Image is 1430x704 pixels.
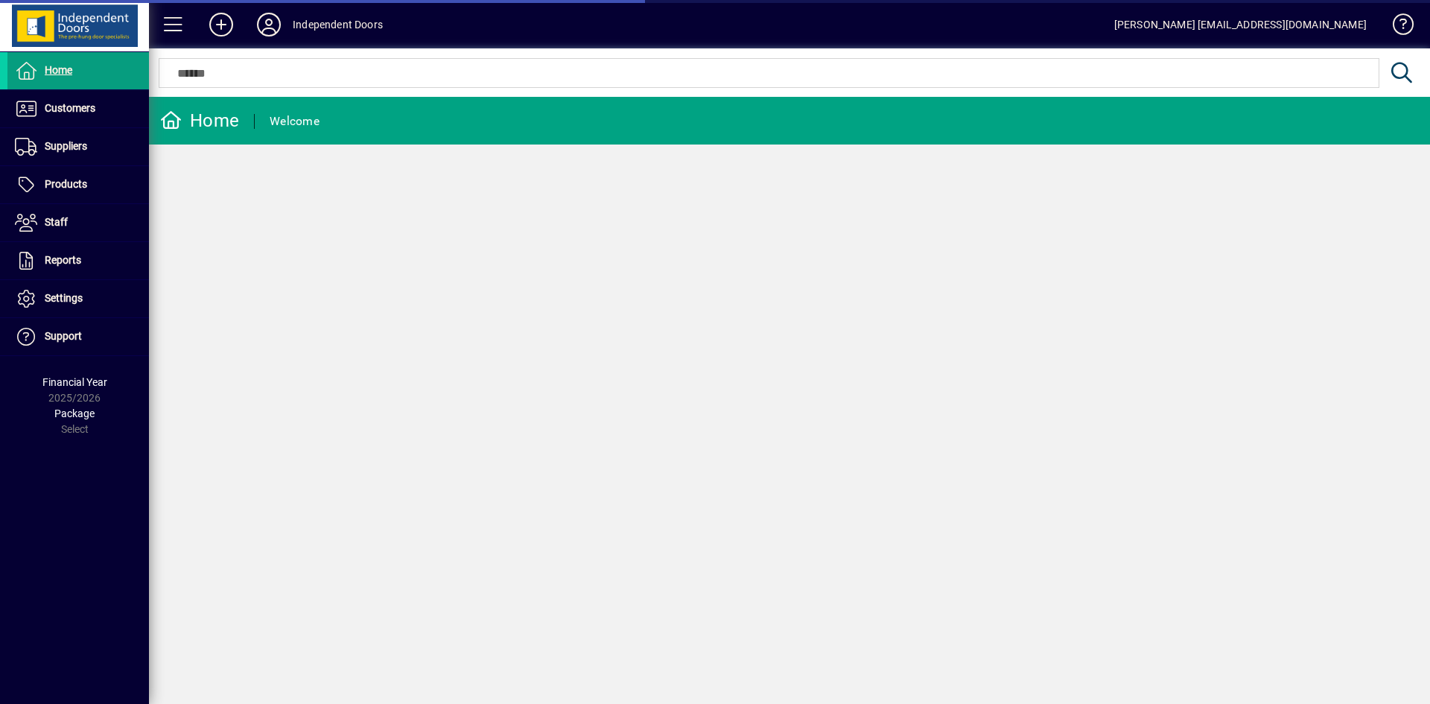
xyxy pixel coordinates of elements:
[45,254,81,266] span: Reports
[1382,3,1411,51] a: Knowledge Base
[42,376,107,388] span: Financial Year
[7,318,149,355] a: Support
[7,90,149,127] a: Customers
[270,110,320,133] div: Welcome
[7,128,149,165] a: Suppliers
[45,292,83,304] span: Settings
[7,280,149,317] a: Settings
[7,166,149,203] a: Products
[54,408,95,419] span: Package
[45,330,82,342] span: Support
[45,64,72,76] span: Home
[45,178,87,190] span: Products
[45,216,68,228] span: Staff
[1114,13,1367,37] div: [PERSON_NAME] [EMAIL_ADDRESS][DOMAIN_NAME]
[45,102,95,114] span: Customers
[245,11,293,38] button: Profile
[7,204,149,241] a: Staff
[293,13,383,37] div: Independent Doors
[45,140,87,152] span: Suppliers
[197,11,245,38] button: Add
[7,242,149,279] a: Reports
[160,109,239,133] div: Home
